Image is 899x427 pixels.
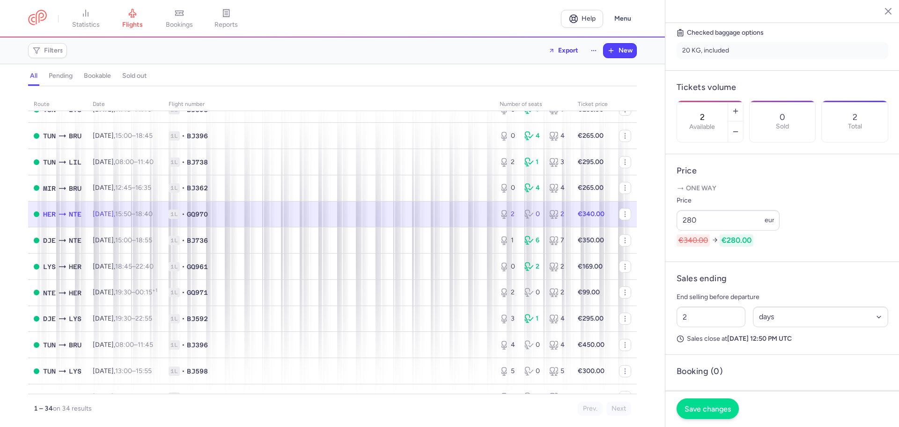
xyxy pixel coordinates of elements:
p: 0 [780,112,785,122]
strong: €169.00 [578,262,603,270]
span: • [182,314,185,323]
span: flights [122,21,143,29]
time: 16:35 [135,184,151,192]
span: BJ396 [187,131,208,141]
span: TLS [69,392,81,403]
span: BJ738 [187,157,208,167]
span: BJ740 [187,392,208,402]
div: 2 [524,262,542,271]
span: €340.00 [677,234,710,247]
span: LYS [69,314,81,324]
span: • [182,210,185,219]
span: DJE [43,314,56,324]
a: statistics [62,8,109,29]
span: – [115,288,157,296]
strong: €340.00 [578,210,604,218]
div: 7 [549,236,567,245]
strong: €450.00 [578,393,604,401]
span: 1L [169,131,180,141]
div: 3 [500,314,517,323]
h4: all [30,72,37,80]
div: 0 [524,210,542,219]
strong: €265.00 [578,132,604,140]
span: LYS [43,262,56,272]
span: • [182,236,185,245]
time: 18:55 [136,236,152,244]
div: 2 [549,288,567,297]
span: 1L [169,183,180,193]
span: 1L [169,340,180,350]
time: 22:55 [135,315,152,322]
a: bookings [156,8,203,29]
h4: Sales ending [677,273,727,284]
label: Available [689,123,715,131]
div: 0 [524,392,542,402]
h4: Tickets volume [677,82,888,93]
span: TUN [43,340,56,350]
span: BJ592 [187,314,208,323]
span: BRU [69,340,81,350]
sup: +1 [152,287,157,293]
span: HER [69,262,81,272]
span: BJ598 [187,367,208,376]
span: GQ971 [187,288,208,297]
div: 4 [549,314,567,323]
span: – [115,341,153,349]
time: 15:55 [136,367,152,375]
time: 13:00 [115,367,132,375]
th: Flight number [163,97,494,112]
label: Price [677,195,780,206]
span: – [115,262,154,270]
time: 15:50 [115,210,132,218]
span: eur [765,216,774,224]
span: TUN [43,131,56,141]
span: statistics [72,21,100,29]
time: 21:05 [135,393,152,401]
time: 08:00 [115,341,134,349]
button: Menu [609,10,637,28]
time: 12:45 [115,184,132,192]
strong: 1 – 34 [34,405,53,412]
p: Sales close at [677,335,888,343]
span: – [115,158,154,166]
div: 4 [500,392,517,402]
span: [DATE], [93,393,152,401]
span: 1L [169,236,180,245]
span: LIL [69,157,81,167]
span: GQ970 [187,210,208,219]
span: [DATE], [93,184,151,192]
span: – [115,367,152,375]
a: Help [561,10,603,28]
span: 1L [169,288,180,297]
div: 4 [549,183,567,193]
span: BJ396 [187,340,208,350]
input: --- [677,210,780,231]
strong: €350.00 [578,236,604,244]
span: [DATE], [93,132,153,140]
div: 5 [549,367,567,376]
div: 2 [500,288,517,297]
span: [DATE], [93,236,152,244]
h4: Booking (0) [677,366,722,377]
div: 2 [500,157,517,167]
div: 1 [500,236,517,245]
div: 4 [500,340,517,350]
th: Ticket price [572,97,613,112]
th: route [28,97,87,112]
button: Export [542,43,584,58]
span: BJ362 [187,183,208,193]
span: 1L [169,392,180,402]
span: – [115,393,152,401]
div: 3 [549,157,567,167]
span: 1L [169,210,180,219]
span: MIR [43,183,56,194]
span: DJE [43,235,56,246]
button: Prev. [578,402,603,416]
div: 4 [549,340,567,350]
span: 1L [169,157,180,167]
span: DJE [43,392,56,403]
span: on 34 results [53,405,92,412]
button: Save changes [677,398,739,419]
a: reports [203,8,250,29]
span: TUN [43,366,56,376]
